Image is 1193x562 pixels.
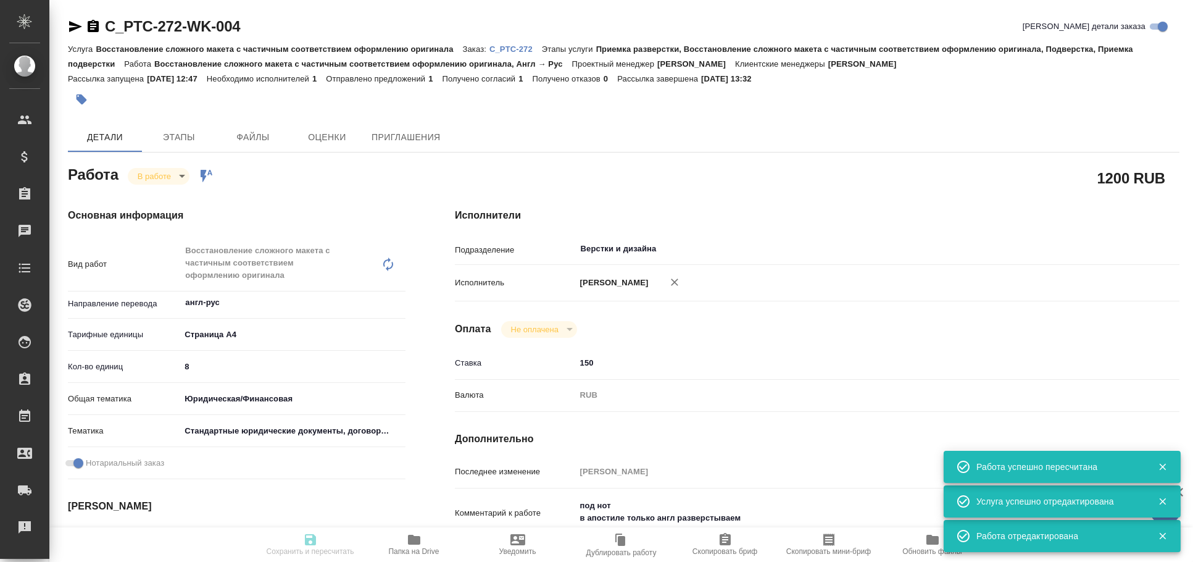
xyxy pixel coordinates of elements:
button: Закрыть [1150,461,1175,472]
input: ✎ Введи что-нибудь [576,354,1120,372]
h4: Дополнительно [455,432,1179,447]
div: RUB [576,385,1120,406]
button: Папка на Drive [362,527,466,562]
p: Этапы услуги [542,44,596,54]
button: Open [1112,248,1115,250]
span: Файлы [223,130,283,145]
p: [DATE] 12:47 [147,74,207,83]
h4: Оплата [455,322,491,337]
p: Последнее изменение [455,466,576,478]
div: Услуга успешно отредактирована [976,495,1139,508]
p: Комментарий к работе [455,507,576,519]
h4: Исполнители [455,208,1179,223]
span: Этапы [149,130,209,145]
p: Заказ: [463,44,489,54]
button: Удалить исполнителя [661,269,688,296]
p: 1 [518,74,532,83]
h2: Работа [68,162,118,185]
button: Закрыть [1150,531,1175,542]
p: Валюта [455,389,576,401]
p: Тематика [68,425,180,437]
button: Сохранить и пересчитать [259,527,362,562]
h2: 1200 RUB [1097,167,1165,188]
p: Клиентские менеджеры [735,59,828,69]
span: Сохранить и пересчитать [267,547,354,556]
span: Оценки [297,130,357,145]
p: [PERSON_NAME] [657,59,735,69]
div: Работа успешно пересчитана [976,461,1139,473]
p: [PERSON_NAME] [576,277,649,289]
p: Отправлено предложений [326,74,428,83]
button: Скопировать ссылку [86,19,101,34]
div: В работе [128,168,189,185]
p: [DATE] 13:32 [701,74,761,83]
div: Работа отредактирована [976,530,1139,542]
p: Подразделение [455,244,576,256]
p: Необходимо исполнителей [207,74,312,83]
p: Проектный менеджер [572,59,657,69]
p: Тарифные единицы [68,329,180,341]
p: Направление перевода [68,298,180,310]
span: Дублировать работу [586,548,657,557]
div: В работе [501,321,577,338]
button: Добавить тэг [68,86,95,113]
textarea: под нот в апостиле только англ разверстываем [576,495,1120,529]
p: Вид работ [68,258,180,271]
span: Папка на Drive [389,547,439,556]
span: Скопировать мини-бриф [786,547,871,556]
p: Рассылка завершена [617,74,701,83]
p: Приемка разверстки, Восстановление сложного макета с частичным соответствием оформлению оригинала... [68,44,1133,69]
button: Скопировать ссылку для ЯМессенджера [68,19,83,34]
span: Нотариальный заказ [86,457,164,469]
span: Детали [75,130,135,145]
span: [PERSON_NAME] детали заказа [1023,20,1145,33]
button: Скопировать бриф [673,527,777,562]
p: [PERSON_NAME] [828,59,906,69]
span: Скопировать бриф [692,547,757,556]
p: Получено согласий [443,74,519,83]
p: Услуга [68,44,96,54]
h4: Основная информация [68,208,405,223]
p: Ставка [455,357,576,369]
h4: [PERSON_NAME] [68,499,405,514]
button: Уведомить [466,527,570,562]
p: 0 [604,74,617,83]
a: C_PTC-272 [489,43,542,54]
p: Восстановление сложного макета с частичным соответствием оформлению оригинала, Англ → Рус [154,59,572,69]
div: Стандартные юридические документы, договоры, уставы [180,421,405,442]
p: Получено отказов [533,74,604,83]
button: В работе [134,171,175,182]
p: Общая тематика [68,393,180,405]
button: Не оплачена [507,324,562,335]
button: Open [399,301,401,304]
p: Работа [124,59,154,69]
div: Юридическая/Финансовая [180,388,405,409]
p: Кол-во единиц [68,361,180,373]
span: Уведомить [499,547,536,556]
button: Закрыть [1150,496,1175,507]
button: Скопировать мини-бриф [777,527,881,562]
p: 1 [428,74,442,83]
span: Приглашения [372,130,441,145]
div: Страница А4 [180,324,405,345]
button: Обновить файлы [881,527,984,562]
button: Дублировать работу [570,527,673,562]
p: Восстановление сложного макета с частичным соответствием оформлению оригинала [96,44,462,54]
p: Рассылка запущена [68,74,147,83]
input: Пустое поле [576,463,1120,480]
p: Исполнитель [455,277,576,289]
p: 1 [312,74,326,83]
input: ✎ Введи что-нибудь [180,358,405,375]
a: C_PTC-272-WK-004 [105,18,241,35]
p: C_PTC-272 [489,44,542,54]
span: Обновить файлы [902,547,962,556]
